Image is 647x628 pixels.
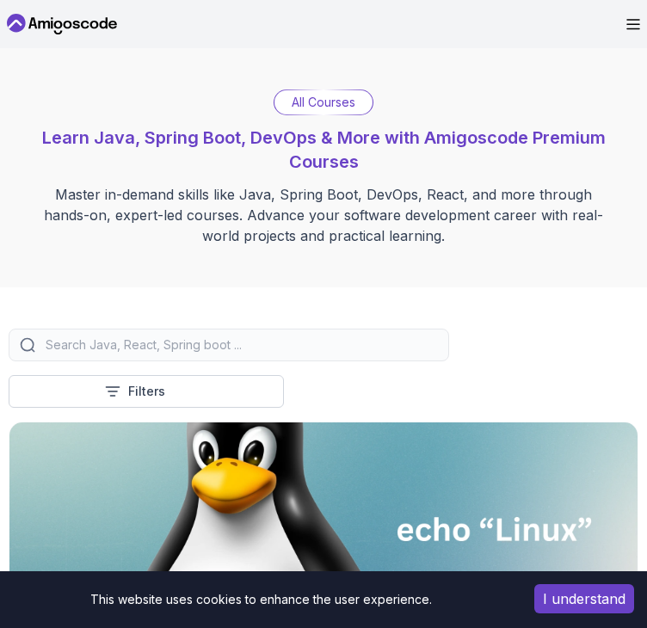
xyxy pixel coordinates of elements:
[13,584,508,615] div: This website uses cookies to enhance the user experience.
[34,184,613,246] p: Master in-demand skills like Java, Spring Boot, DevOps, React, and more through hands-on, expert-...
[42,127,606,172] span: Learn Java, Spring Boot, DevOps & More with Amigoscode Premium Courses
[292,94,355,111] p: All Courses
[534,584,634,613] button: Accept cookies
[128,383,165,400] p: Filters
[9,375,284,408] button: Filters
[42,336,438,354] input: Search Java, React, Spring boot ...
[626,19,640,30] button: Open Menu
